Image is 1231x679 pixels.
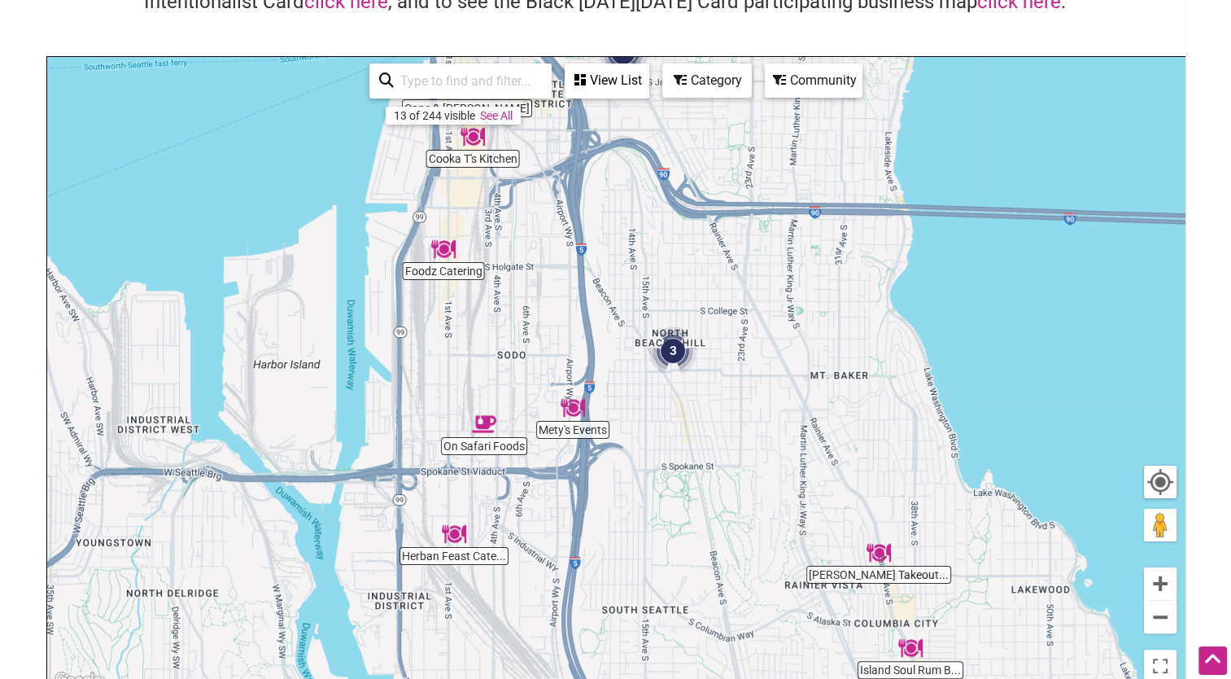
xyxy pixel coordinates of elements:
[442,522,466,546] div: Herban Feast Catering
[1144,466,1176,498] button: Your Location
[461,125,485,149] div: Cooka T's Kitchen
[394,109,475,122] div: 13 of 244 visible
[369,64,552,99] div: Type to search and filter
[1144,567,1176,600] button: Zoom in
[566,65,648,96] div: View List
[394,65,542,97] input: Type to find and filter...
[664,65,750,96] div: Category
[662,64,752,98] div: Filter by category
[431,237,456,261] div: Foodz Catering
[648,326,697,375] div: 3
[565,64,649,99] div: See a list of the visible businesses
[561,396,585,420] div: Mety's Events
[765,64,862,98] div: Filter by Community
[766,65,861,96] div: Community
[1144,601,1176,633] button: Zoom out
[1198,646,1227,675] div: Scroll Back to Top
[480,109,513,122] a: See All
[472,412,496,436] div: On Safari Foods
[898,636,923,660] div: Island Soul Rum Bar & Soul Shack
[867,541,891,565] div: Lil Red's Takeout and Catering
[1144,509,1176,541] button: Drag Pegman onto the map to open Street View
